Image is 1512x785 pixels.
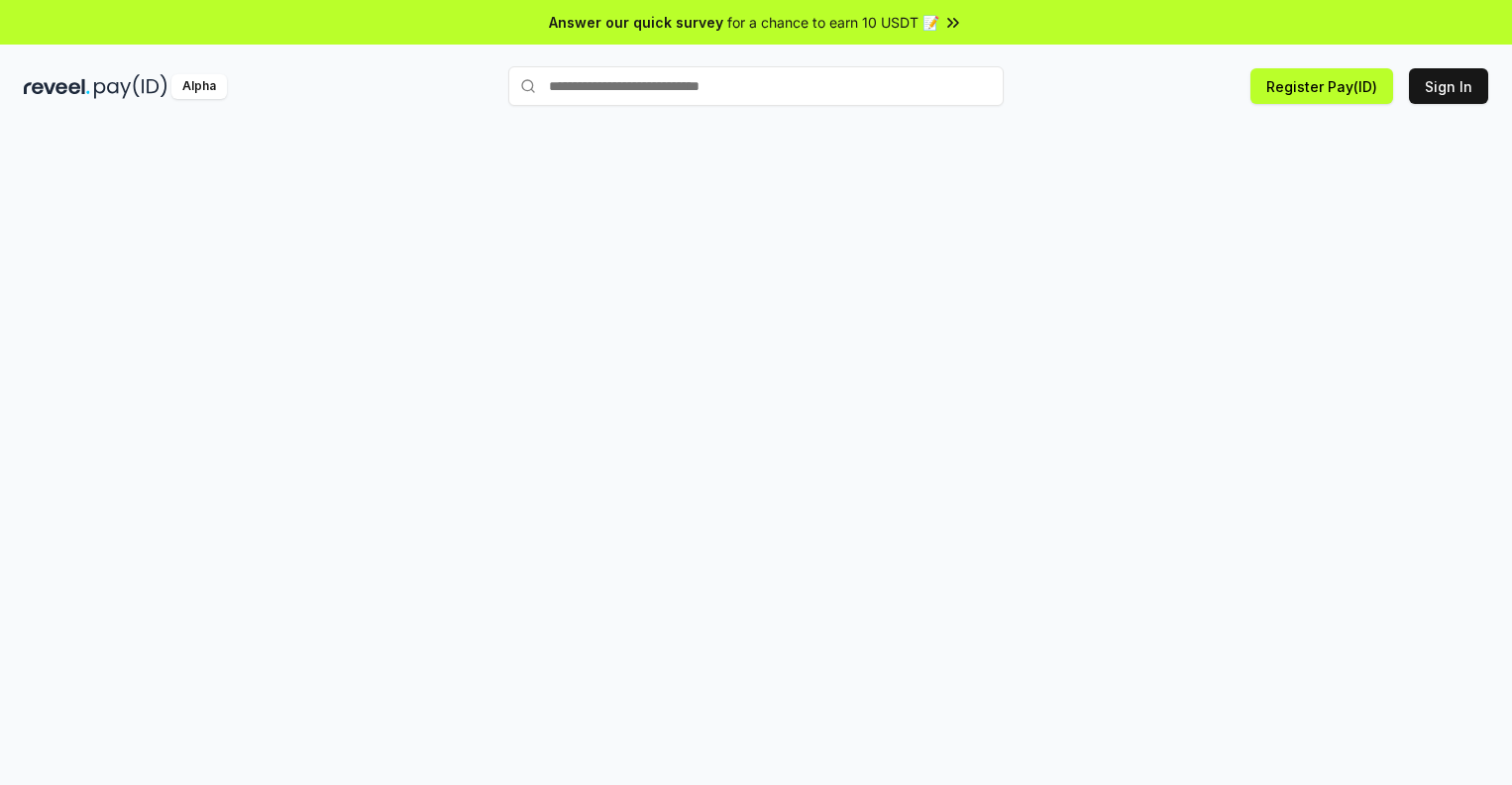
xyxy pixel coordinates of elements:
[94,74,167,99] img: pay_id
[171,74,227,99] div: Alpha
[1409,68,1488,104] button: Sign In
[24,74,90,99] img: reveel_dark
[727,12,939,33] span: for a chance to earn 10 USDT 📝
[549,12,723,33] span: Answer our quick survey
[1250,68,1393,104] button: Register Pay(ID)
